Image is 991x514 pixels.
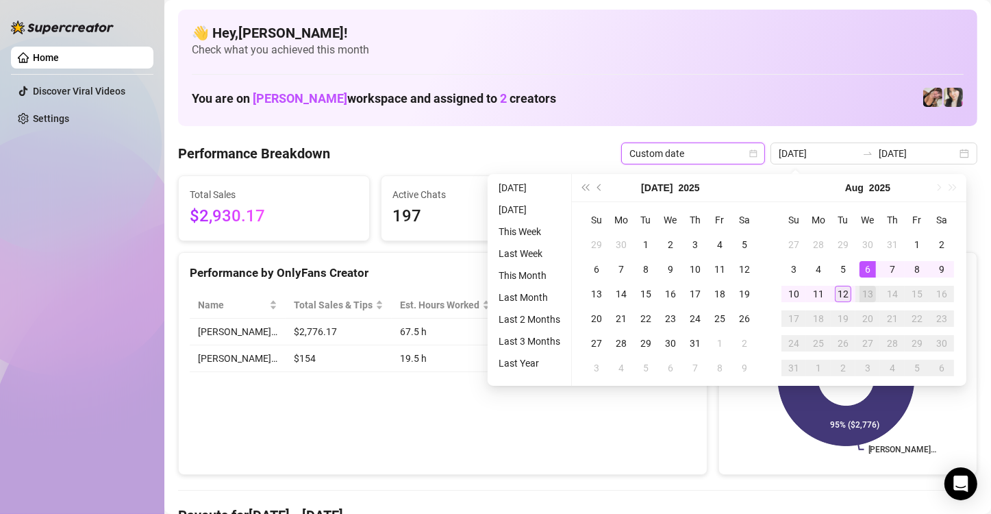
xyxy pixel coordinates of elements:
[707,306,732,331] td: 2025-07-25
[253,91,347,106] span: [PERSON_NAME]
[781,331,806,356] td: 2025-08-24
[905,306,929,331] td: 2025-08-22
[909,310,925,327] div: 22
[781,208,806,232] th: Su
[662,360,679,376] div: 6
[923,88,942,107] img: Christina
[294,297,373,313] span: Total Sales & Tips
[831,282,855,306] td: 2025-08-12
[905,208,929,232] th: Fr
[880,232,905,257] td: 2025-07-31
[806,208,831,232] th: Mo
[869,174,890,201] button: Choose a year
[933,310,950,327] div: 23
[933,335,950,352] div: 30
[584,356,609,380] td: 2025-08-03
[786,236,802,253] div: 27
[855,208,880,232] th: We
[493,267,566,284] li: This Month
[933,236,950,253] div: 2
[634,356,658,380] td: 2025-08-05
[909,236,925,253] div: 1
[190,204,358,230] span: $2,930.17
[905,331,929,356] td: 2025-08-29
[609,282,634,306] td: 2025-07-14
[810,360,827,376] div: 1
[609,356,634,380] td: 2025-08-04
[658,331,683,356] td: 2025-07-30
[493,245,566,262] li: Last Week
[835,335,851,352] div: 26
[810,261,827,278] div: 4
[732,331,757,356] td: 2025-08-02
[638,261,654,278] div: 8
[178,144,330,163] h4: Performance Breakdown
[613,310,629,327] div: 21
[190,292,286,319] th: Name
[929,232,954,257] td: 2025-08-02
[806,306,831,331] td: 2025-08-18
[662,261,679,278] div: 9
[638,286,654,302] div: 15
[806,356,831,380] td: 2025-09-01
[493,311,566,328] li: Last 2 Months
[634,208,658,232] th: Tu
[855,232,880,257] td: 2025-07-30
[786,310,802,327] div: 17
[192,91,556,106] h1: You are on workspace and assigned to creators
[909,286,925,302] div: 15
[707,257,732,282] td: 2025-07-11
[687,360,703,376] div: 7
[493,333,566,350] li: Last 3 Months
[862,148,873,159] span: swap-right
[634,282,658,306] td: 2025-07-15
[905,356,929,380] td: 2025-09-05
[638,236,654,253] div: 1
[905,232,929,257] td: 2025-08-01
[786,360,802,376] div: 31
[190,187,358,202] span: Total Sales
[781,232,806,257] td: 2025-07-27
[641,174,673,201] button: Choose a month
[190,345,286,372] td: [PERSON_NAME]…
[831,306,855,331] td: 2025-08-19
[687,261,703,278] div: 10
[880,208,905,232] th: Th
[905,257,929,282] td: 2025-08-08
[493,289,566,306] li: Last Month
[933,360,950,376] div: 6
[781,306,806,331] td: 2025-08-17
[687,236,703,253] div: 3
[884,360,901,376] div: 4
[810,335,827,352] div: 25
[588,360,605,376] div: 3
[929,331,954,356] td: 2025-08-30
[929,282,954,306] td: 2025-08-16
[831,331,855,356] td: 2025-08-26
[707,331,732,356] td: 2025-08-01
[662,335,679,352] div: 30
[613,236,629,253] div: 30
[905,282,929,306] td: 2025-08-15
[584,208,609,232] th: Su
[687,335,703,352] div: 31
[781,356,806,380] td: 2025-08-31
[192,42,964,58] span: Check what you achieved this month
[880,356,905,380] td: 2025-09-04
[592,174,607,201] button: Previous month (PageUp)
[831,208,855,232] th: Tu
[286,292,392,319] th: Total Sales & Tips
[712,261,728,278] div: 11
[884,310,901,327] div: 21
[683,331,707,356] td: 2025-07-31
[588,236,605,253] div: 29
[736,335,753,352] div: 2
[909,360,925,376] div: 5
[638,335,654,352] div: 29
[712,236,728,253] div: 4
[712,335,728,352] div: 1
[707,232,732,257] td: 2025-07-04
[944,88,963,107] img: Christina
[33,113,69,124] a: Settings
[707,282,732,306] td: 2025-07-18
